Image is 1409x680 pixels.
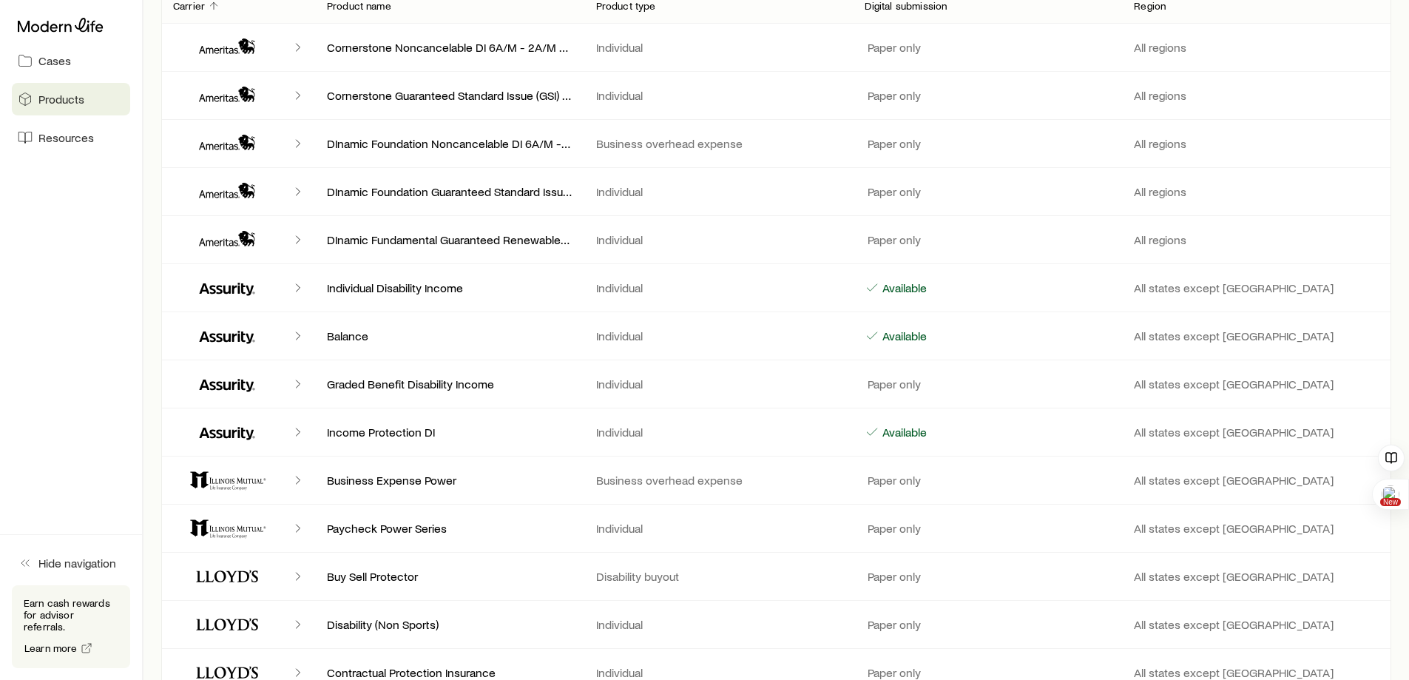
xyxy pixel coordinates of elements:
[327,377,572,391] p: Graded Benefit Disability Income
[327,569,572,584] p: Buy Sell Protector
[1134,569,1379,584] p: All states except [GEOGRAPHIC_DATA]
[12,44,130,77] a: Cases
[865,184,921,199] p: Paper only
[38,53,71,68] span: Cases
[327,40,572,55] p: Cornerstone Noncancelable DI 6A/M - 2A/M Guaranteed Renewable 6A/M-3A/M
[596,473,842,488] p: Business overhead expense
[865,136,921,151] p: Paper only
[327,617,572,632] p: Disability (Non Sports)
[596,329,842,343] p: Individual
[38,130,94,145] span: Resources
[865,40,921,55] p: Paper only
[327,136,572,151] p: DInamic Foundation Noncancelable DI 6A/M - 2A/M Business Overhead Expense (BOE) Guaranteed Renewa...
[879,280,927,295] p: Available
[12,585,130,668] div: Earn cash rewards for advisor referrals.Learn more
[865,617,921,632] p: Paper only
[1134,521,1379,536] p: All states except [GEOGRAPHIC_DATA]
[596,88,842,103] p: Individual
[327,521,572,536] p: Paycheck Power Series
[327,329,572,343] p: Balance
[1134,665,1379,680] p: All states except [GEOGRAPHIC_DATA]
[327,280,572,295] p: Individual Disability Income
[24,597,118,633] p: Earn cash rewards for advisor referrals.
[1134,377,1379,391] p: All states except [GEOGRAPHIC_DATA]
[1134,184,1379,199] p: All regions
[879,425,927,440] p: Available
[38,556,116,570] span: Hide navigation
[12,83,130,115] a: Products
[327,665,572,680] p: Contractual Protection Insurance
[327,184,572,199] p: DInamic Foundation Guaranteed Standard Issue (GSI) Program Noncancelable & Guaranteed Renewable D...
[596,377,842,391] p: Individual
[596,521,842,536] p: Individual
[1134,473,1379,488] p: All states except [GEOGRAPHIC_DATA]
[1134,40,1379,55] p: All regions
[865,521,921,536] p: Paper only
[1134,88,1379,103] p: All regions
[865,232,921,247] p: Paper only
[865,569,921,584] p: Paper only
[596,425,842,440] p: Individual
[38,92,84,107] span: Products
[596,617,842,632] p: Individual
[12,121,130,154] a: Resources
[865,665,921,680] p: Paper only
[327,425,572,440] p: Income Protection DI
[12,547,130,579] button: Hide navigation
[596,184,842,199] p: Individual
[327,88,572,103] p: Cornerstone Guaranteed Standard Issue (GSI) Program Noncancelable & Guaranteed Renewable DI 15%, ...
[1134,617,1379,632] p: All states except [GEOGRAPHIC_DATA]
[865,88,921,103] p: Paper only
[1134,232,1379,247] p: All regions
[596,40,842,55] p: Individual
[24,643,78,653] span: Learn more
[1134,136,1379,151] p: All regions
[596,665,842,680] p: Individual
[865,377,921,391] p: Paper only
[327,232,572,247] p: DInamic Fundamental Guaranteed Renewable Issue Ages [DEMOGRAPHIC_DATA] Guaranteed Standard Issue ...
[596,136,842,151] p: Business overhead expense
[1134,329,1379,343] p: All states except [GEOGRAPHIC_DATA]
[596,232,842,247] p: Individual
[596,569,842,584] p: Disability buyout
[879,329,927,343] p: Available
[1134,425,1379,440] p: All states except [GEOGRAPHIC_DATA]
[596,280,842,295] p: Individual
[1134,280,1379,295] p: All states except [GEOGRAPHIC_DATA]
[865,473,921,488] p: Paper only
[327,473,572,488] p: Business Expense Power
